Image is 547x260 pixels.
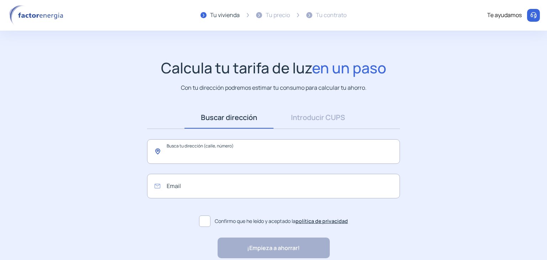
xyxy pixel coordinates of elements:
[316,11,347,20] div: Tu contrato
[266,11,290,20] div: Tu precio
[215,217,348,225] span: Confirmo que he leído y aceptado la
[161,59,386,77] h1: Calcula tu tarifa de luz
[296,218,348,224] a: política de privacidad
[312,58,386,78] span: en un paso
[487,11,522,20] div: Te ayudamos
[273,106,363,129] a: Introducir CUPS
[7,5,68,26] img: logo factor
[184,106,273,129] a: Buscar dirección
[530,12,537,19] img: llamar
[181,83,366,92] p: Con tu dirección podremos estimar tu consumo para calcular tu ahorro.
[210,11,240,20] div: Tu vivienda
